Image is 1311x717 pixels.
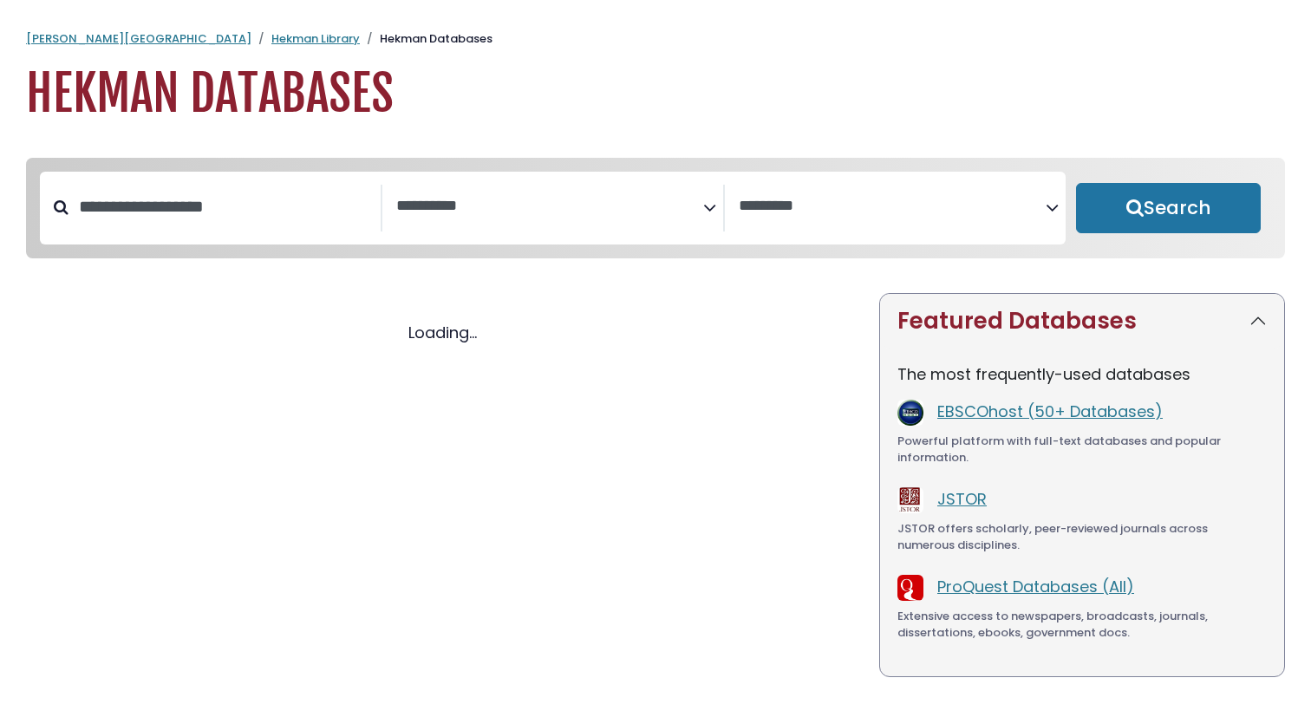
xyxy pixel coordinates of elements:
[897,520,1267,554] div: JSTOR offers scholarly, peer-reviewed journals across numerous disciplines.
[396,198,703,216] textarea: Search
[1076,183,1261,233] button: Submit for Search Results
[897,433,1267,466] div: Powerful platform with full-text databases and popular information.
[937,488,987,510] a: JSTOR
[897,608,1267,642] div: Extensive access to newspapers, broadcasts, journals, dissertations, ebooks, government docs.
[26,321,858,344] div: Loading...
[937,576,1134,597] a: ProQuest Databases (All)
[360,30,492,48] li: Hekman Databases
[26,158,1285,258] nav: Search filters
[739,198,1046,216] textarea: Search
[26,65,1285,123] h1: Hekman Databases
[937,401,1163,422] a: EBSCOhost (50+ Databases)
[880,294,1284,349] button: Featured Databases
[271,30,360,47] a: Hekman Library
[26,30,251,47] a: [PERSON_NAME][GEOGRAPHIC_DATA]
[68,192,381,221] input: Search database by title or keyword
[897,362,1267,386] p: The most frequently-used databases
[26,30,1285,48] nav: breadcrumb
